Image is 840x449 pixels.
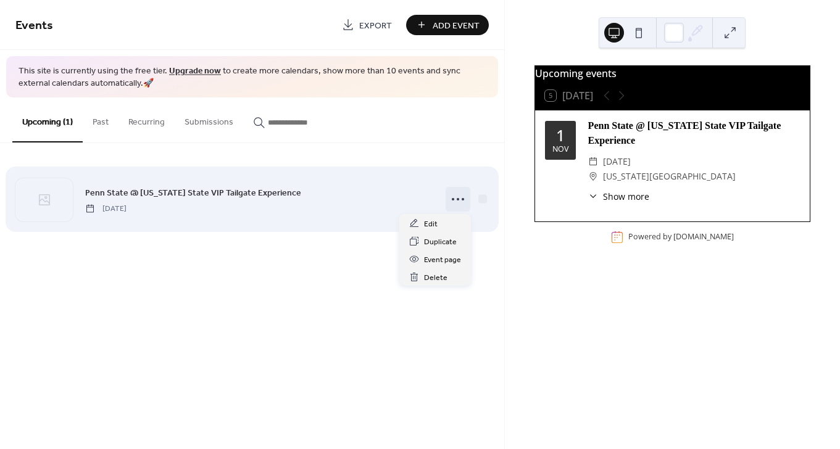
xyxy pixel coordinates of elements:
a: Export [333,15,401,35]
span: Edit [424,218,438,231]
button: ​Show more [588,190,649,203]
span: Delete [424,271,447,284]
div: Penn State @ [US_STATE] State VIP Tailgate Experience [588,118,800,148]
span: Penn State @ [US_STATE] State VIP Tailgate Experience [85,186,301,199]
span: [DATE] [603,154,631,169]
button: Add Event [406,15,489,35]
a: [DOMAIN_NAME] [673,232,734,242]
span: Export [359,19,392,32]
span: [DATE] [85,203,127,214]
button: Past [83,97,119,141]
div: Nov [552,146,568,154]
span: Events [15,14,53,38]
a: Upgrade now [169,63,221,80]
button: Recurring [119,97,175,141]
div: Upcoming events [535,66,810,81]
div: ​ [588,154,598,169]
span: This site is currently using the free tier. to create more calendars, show more than 10 events an... [19,65,486,89]
div: ​ [588,169,598,184]
span: Duplicate [424,236,457,249]
a: Penn State @ [US_STATE] State VIP Tailgate Experience [85,186,301,200]
button: Submissions [175,97,243,141]
span: Show more [603,190,649,203]
div: Powered by [628,232,734,242]
span: Event page [424,253,461,266]
button: Upcoming (1) [12,97,83,142]
span: Add Event [433,19,480,32]
span: [US_STATE][GEOGRAPHIC_DATA] [603,169,736,184]
div: 1 [556,128,565,143]
div: ​ [588,190,598,203]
